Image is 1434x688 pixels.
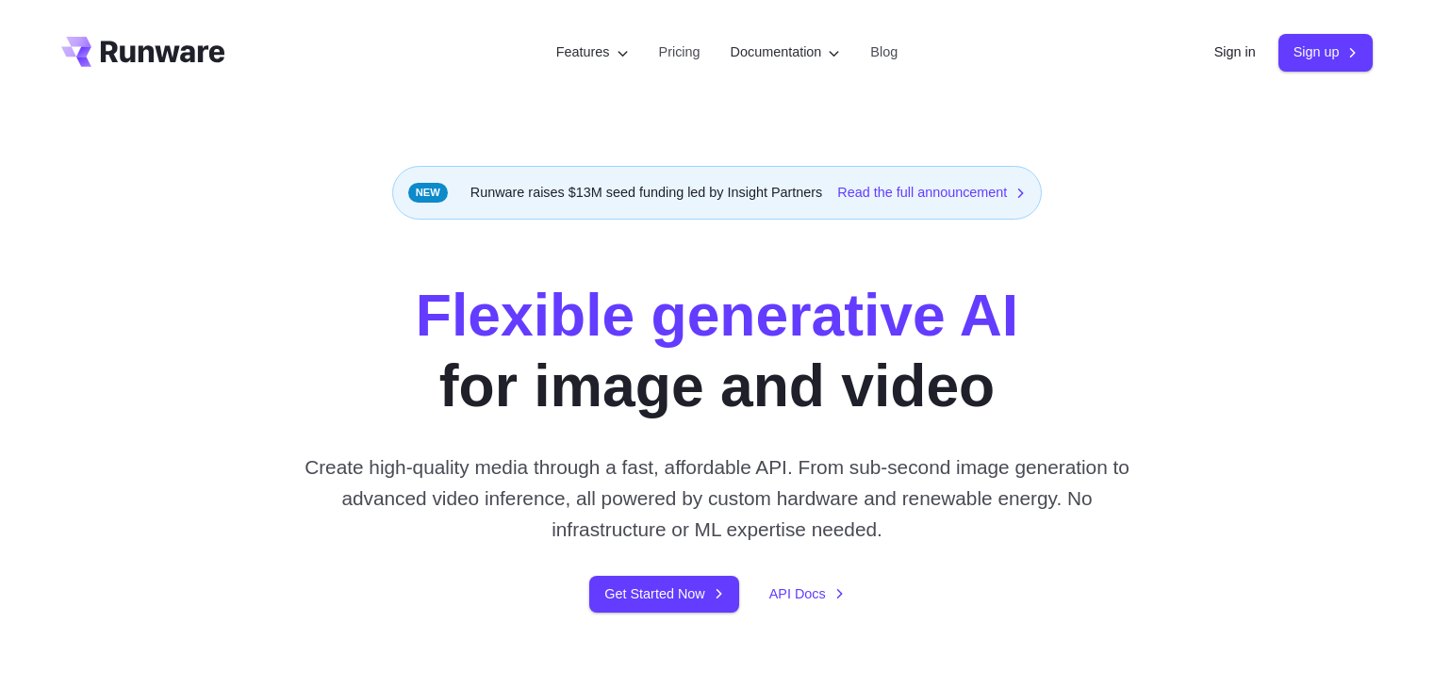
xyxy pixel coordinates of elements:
[870,41,898,63] a: Blog
[1278,34,1374,71] a: Sign up
[1214,41,1256,63] a: Sign in
[416,280,1018,421] h1: for image and video
[392,166,1043,220] div: Runware raises $13M seed funding led by Insight Partners
[556,41,629,63] label: Features
[837,182,1026,204] a: Read the full announcement
[297,451,1137,546] p: Create high-quality media through a fast, affordable API. From sub-second image generation to adv...
[659,41,701,63] a: Pricing
[416,282,1018,348] strong: Flexible generative AI
[589,576,738,613] a: Get Started Now
[769,583,845,605] a: API Docs
[61,37,225,67] a: Go to /
[731,41,841,63] label: Documentation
